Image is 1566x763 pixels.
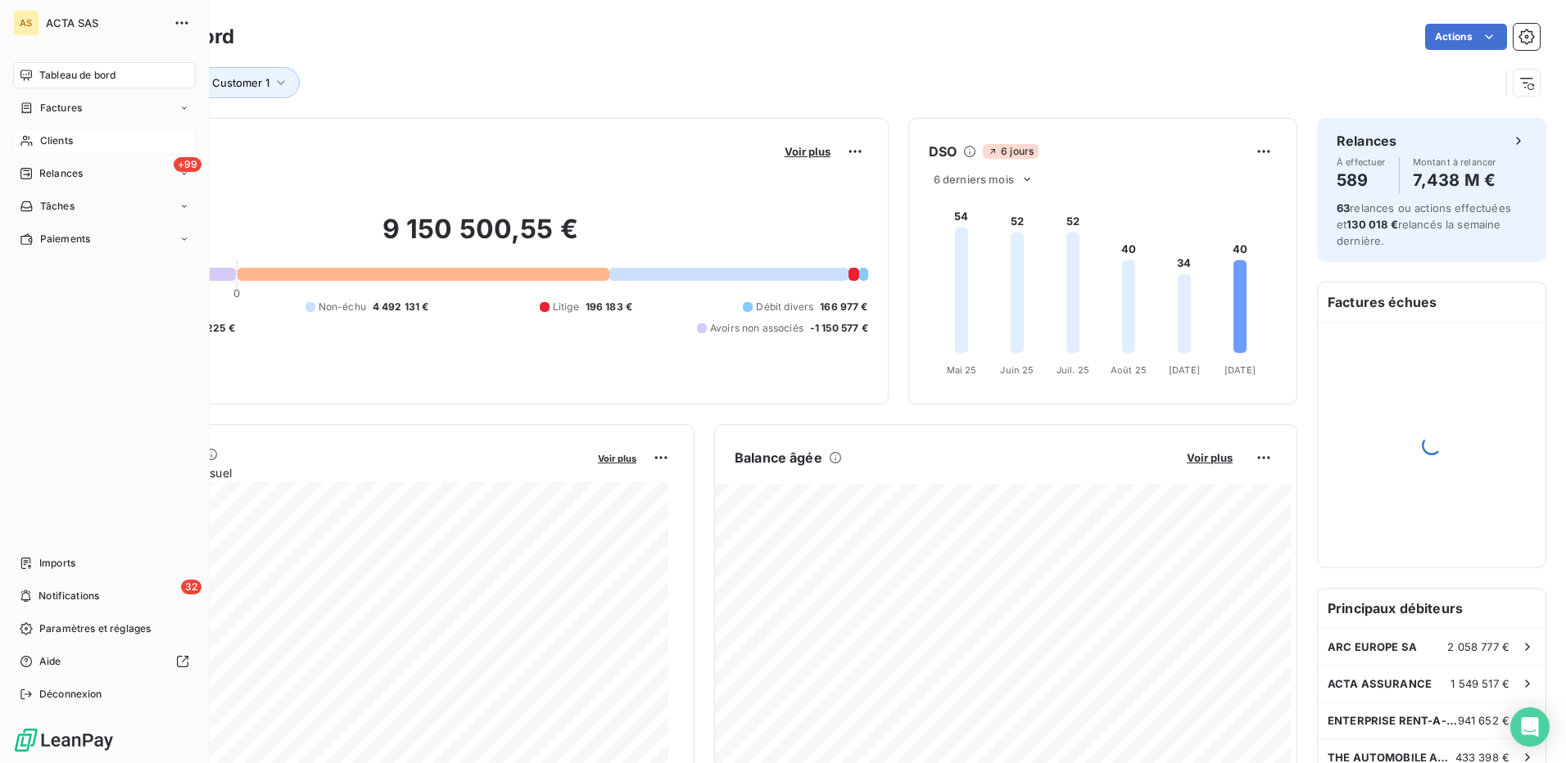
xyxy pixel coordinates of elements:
[586,300,632,314] span: 196 183 €
[373,300,429,314] span: 4 492 131 €
[756,300,813,314] span: Débit divers
[1447,640,1509,653] span: 2 058 777 €
[1318,589,1546,628] h6: Principaux débiteurs
[1182,450,1238,465] button: Voir plus
[39,687,102,702] span: Déconnexion
[1337,167,1386,193] h4: 589
[946,364,976,376] tspan: Mai 25
[39,166,83,181] span: Relances
[1328,714,1458,727] span: ENTERPRISE RENT-A-CAR - CITER SA
[598,453,636,464] span: Voir plus
[13,10,39,36] div: AS
[1328,640,1417,653] span: ARC EUROPE SA
[1425,24,1507,50] button: Actions
[553,300,579,314] span: Litige
[38,589,99,603] span: Notifications
[1000,364,1034,376] tspan: Juin 25
[1169,364,1200,376] tspan: [DATE]
[1510,707,1550,747] div: Open Intercom Messenger
[780,144,835,159] button: Voir plus
[735,448,822,467] h6: Balance âgée
[1337,157,1386,167] span: À effectuer
[319,300,366,314] span: Non-échu
[1057,364,1089,376] tspan: Juil. 25
[1224,364,1256,376] tspan: [DATE]
[40,133,73,148] span: Clients
[1337,201,1350,214] span: 63
[39,556,75,571] span: Imports
[1318,282,1546,322] h6: Factures échues
[174,157,201,172] span: +99
[710,321,803,336] span: Avoirs non associés
[40,199,75,214] span: Tâches
[929,142,957,161] h6: DSO
[13,727,115,753] img: Logo LeanPay
[177,76,269,89] span: Group Customer 1
[1337,131,1396,151] h6: Relances
[153,67,300,98] button: Group Customer 1
[1187,451,1233,464] span: Voir plus
[1413,157,1496,167] span: Montant à relancer
[39,654,61,669] span: Aide
[93,464,586,481] span: Chiffre d'affaires mensuel
[39,621,151,636] span: Paramètres et réglages
[810,321,868,336] span: -1 150 577 €
[1346,218,1397,231] span: 130 018 €
[13,648,196,675] a: Aide
[1458,714,1509,727] span: 941 652 €
[233,287,240,300] span: 0
[820,300,867,314] span: 166 977 €
[1111,364,1147,376] tspan: Août 25
[93,213,868,262] h2: 9 150 500,55 €
[983,144,1039,159] span: 6 jours
[40,232,90,246] span: Paiements
[1413,167,1496,193] h4: 7,438 M €
[785,145,831,158] span: Voir plus
[1328,677,1432,690] span: ACTA ASSURANCE
[40,101,82,115] span: Factures
[1451,677,1509,690] span: 1 549 517 €
[46,16,164,29] span: ACTA SAS
[181,580,201,594] span: 32
[934,173,1014,186] span: 6 derniers mois
[39,68,115,83] span: Tableau de bord
[593,450,641,465] button: Voir plus
[1337,201,1511,247] span: relances ou actions effectuées et relancés la semaine dernière.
